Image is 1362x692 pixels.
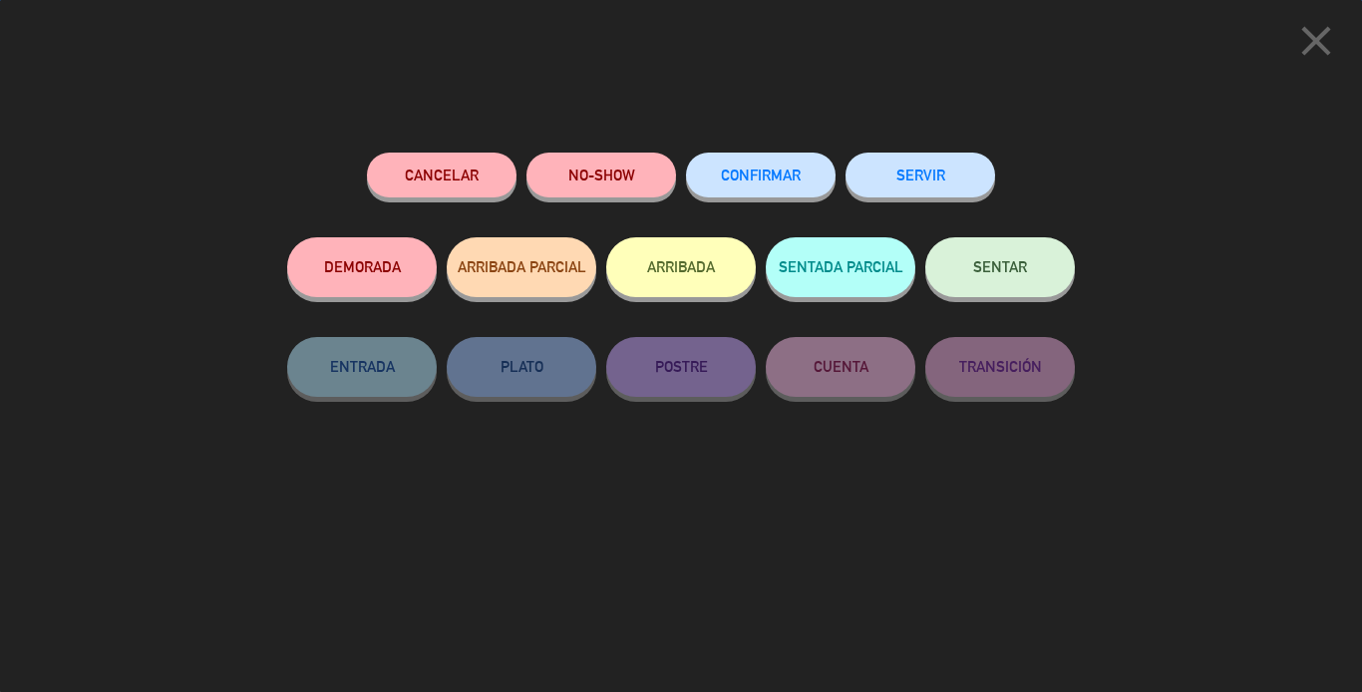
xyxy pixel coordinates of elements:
button: TRANSICIÓN [925,337,1075,397]
button: POSTRE [606,337,756,397]
button: PLATO [447,337,596,397]
button: ENTRADA [287,337,437,397]
i: close [1291,16,1341,66]
button: ARRIBADA PARCIAL [447,237,596,297]
button: SERVIR [846,153,995,197]
span: SENTAR [973,258,1027,275]
button: Cancelar [367,153,516,197]
button: NO-SHOW [526,153,676,197]
button: SENTAR [925,237,1075,297]
button: DEMORADA [287,237,437,297]
button: SENTADA PARCIAL [766,237,915,297]
button: CONFIRMAR [686,153,836,197]
button: close [1285,15,1347,74]
span: ARRIBADA PARCIAL [458,258,586,275]
span: CONFIRMAR [721,167,801,183]
button: ARRIBADA [606,237,756,297]
button: CUENTA [766,337,915,397]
